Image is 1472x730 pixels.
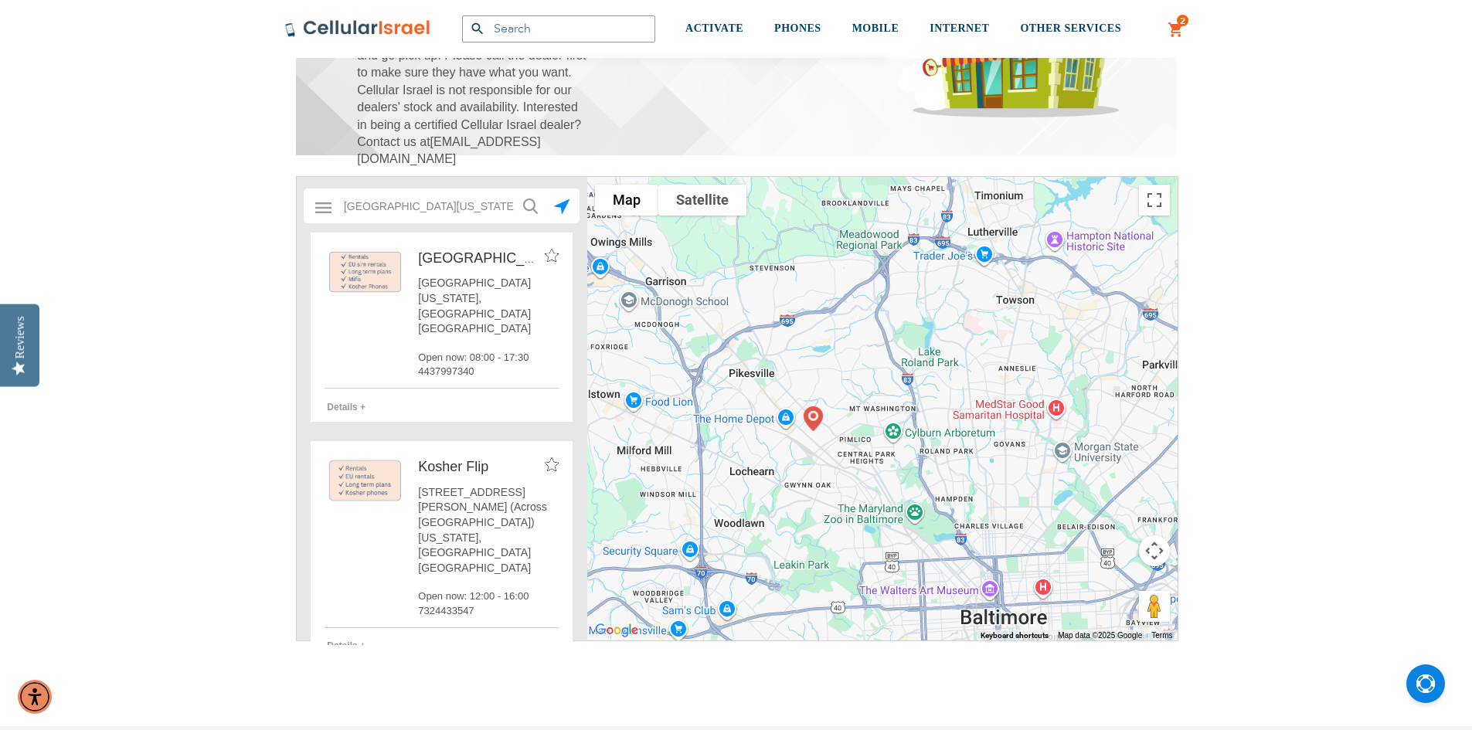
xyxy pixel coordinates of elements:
[1151,631,1172,640] a: Terms (opens in new tab)
[418,485,559,576] span: [STREET_ADDRESS][PERSON_NAME] (Across [GEOGRAPHIC_DATA]) [US_STATE], [GEOGRAPHIC_DATA] [GEOGRAPHI...
[327,402,365,413] span: Details +
[774,22,821,34] span: PHONES
[18,680,52,714] div: Accessibility Menu
[1139,591,1170,622] button: Drag Pegman onto the map to open Street View
[284,19,431,38] img: Cellular Israel Logo
[418,589,559,603] span: Open now: 12:00 - 16:00
[13,316,27,358] div: Reviews
[462,15,655,42] input: Search
[595,185,658,216] button: Show street map
[1180,15,1185,27] span: 2
[852,22,899,34] span: MOBILE
[591,620,642,640] a: Open this area in Google Maps (opens a new window)
[591,620,642,640] img: Google
[545,249,559,262] img: favorites_store_disabled.png
[418,365,559,379] span: 4437997340
[545,457,559,470] img: favorites_store_disabled.png
[981,630,1049,641] button: Keyboard shortcuts
[1058,631,1142,640] span: Map data ©2025 Google
[1168,21,1185,39] a: 2
[658,185,746,216] button: Show satellite imagery
[1139,185,1170,216] button: Toggle fullscreen view
[335,191,550,222] input: Enter a location
[418,459,488,474] span: Kosher Flip
[930,22,989,34] span: INTERNET
[418,250,563,266] span: [GEOGRAPHIC_DATA]
[325,249,406,296] img: https://cellularisrael.com/media/mageplaza/store_locator/b/a/baltimore_dealer-rentals-eu_sims-lt-...
[418,351,559,365] span: Open now: 08:00 - 17:30
[418,276,559,336] span: [GEOGRAPHIC_DATA] [US_STATE], [GEOGRAPHIC_DATA] [GEOGRAPHIC_DATA]
[327,640,365,651] span: Details +
[1020,22,1121,34] span: OTHER SERVICES
[357,12,589,168] span: These locations are walk-in only; you cannot order on the website in advance and go pick up. Plea...
[325,457,406,504] img: https://cellularisrael.com/media/mageplaza/store_locator/k/o/kosher_flip-_rentals-eu_rentals-lt-k...
[418,604,559,618] span: 7324433547
[685,22,743,34] span: ACTIVATE
[1139,535,1170,566] button: Map camera controls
